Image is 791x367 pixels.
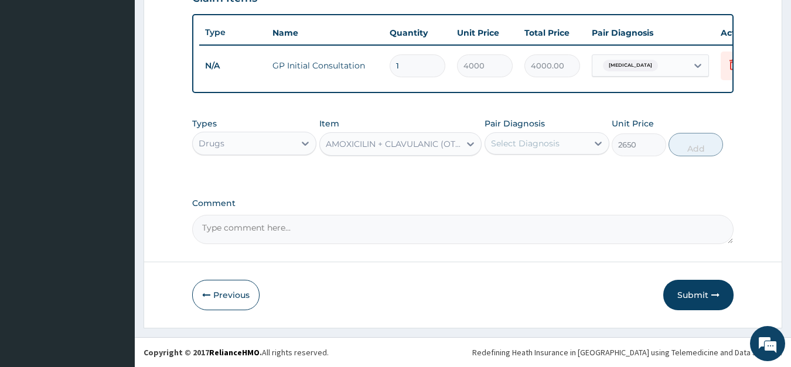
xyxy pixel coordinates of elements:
button: Add [669,133,722,156]
th: Unit Price [451,21,519,44]
span: We're online! [68,109,162,228]
div: Minimize live chat window [192,6,220,34]
th: Pair Diagnosis [586,21,715,44]
th: Quantity [384,21,451,44]
footer: All rights reserved. [135,337,791,367]
label: Item [319,118,339,129]
th: Name [267,21,384,44]
button: Submit [663,280,734,310]
textarea: Type your message and hit 'Enter' [6,243,223,284]
label: Comment [192,198,734,208]
img: d_794563401_company_1708531726252_794563401 [22,59,47,88]
td: GP Initial Consultation [267,54,384,77]
th: Total Price [519,21,586,44]
a: RelianceHMO [209,347,260,358]
button: Previous [192,280,260,310]
div: Chat with us now [61,66,197,81]
span: [MEDICAL_DATA] [603,60,658,71]
td: N/A [199,55,267,77]
div: Redefining Heath Insurance in [GEOGRAPHIC_DATA] using Telemedicine and Data Science! [472,347,782,358]
th: Type [199,22,267,43]
strong: Copyright © 2017 . [144,347,262,358]
div: Select Diagnosis [491,138,560,149]
label: Types [192,119,217,129]
label: Unit Price [612,118,654,129]
label: Pair Diagnosis [485,118,545,129]
div: Drugs [199,138,224,149]
th: Actions [715,21,773,44]
div: AMOXICILIN + CLAVULANIC (OTHER BRANDS) 156.25mg/ML-100MLS [326,138,461,150]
